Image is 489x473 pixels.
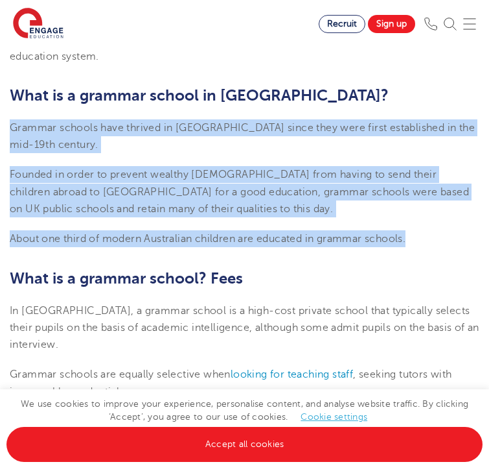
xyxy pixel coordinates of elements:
span: What is a grammar school in [GEOGRAPHIC_DATA]? [10,86,389,104]
span: We use cookies to improve your experience, personalise content, and analyse website traffic. By c... [6,399,483,449]
span: Recruit [327,19,357,29]
span: What is a grammar school? Fees [10,269,243,287]
a: Cookie settings [301,412,367,422]
img: Mobile Menu [463,18,476,30]
span: Grammar schools have thrived in [GEOGRAPHIC_DATA] since they were first established in the mid-19... [10,122,475,151]
a: Sign up [368,15,415,33]
img: Phone [424,18,437,30]
a: Accept all cookies [6,427,483,462]
a: looking for teaching staff [231,369,353,380]
a: Recruit [319,15,365,33]
span: In [GEOGRAPHIC_DATA], a grammar school is a high-cost private school that typically selects their... [10,305,479,351]
img: Search [444,18,457,30]
img: Engage Education [13,8,63,40]
span: About one third of modern Australian children are educated in grammar schools. [10,233,405,245]
span: Founded in order to prevent wealthy [DEMOGRAPHIC_DATA] from having to send their children abroad ... [10,169,469,215]
span: Grammar schools are equally selective when [10,369,231,380]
